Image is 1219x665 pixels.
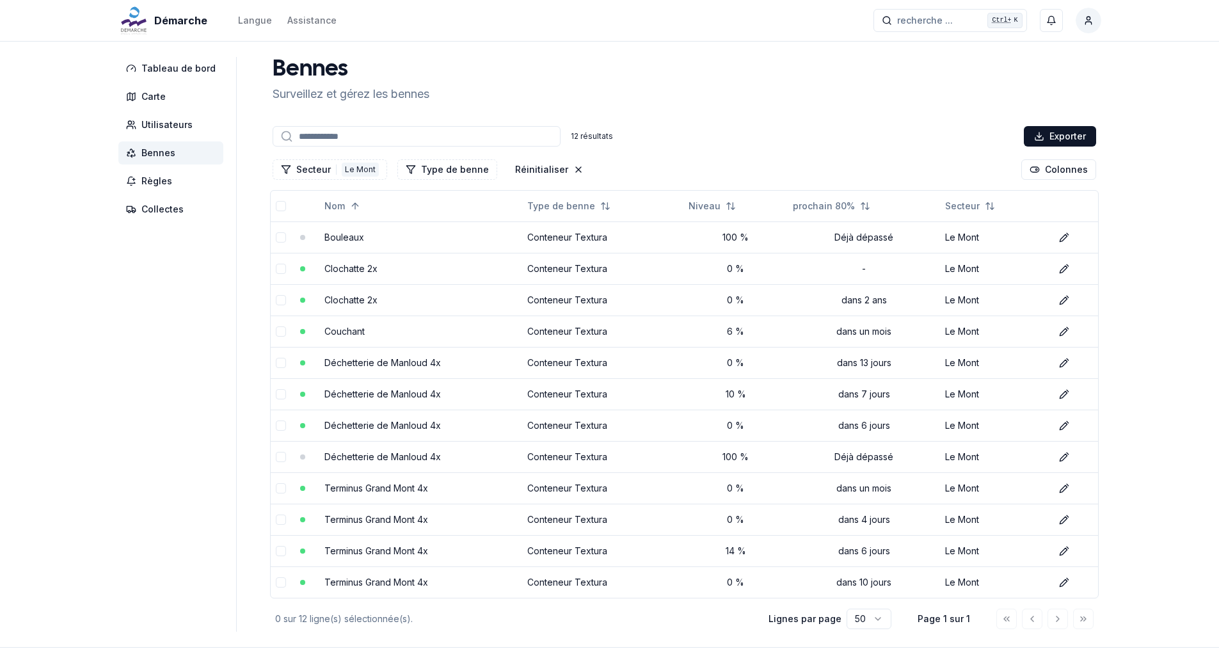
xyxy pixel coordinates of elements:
[769,613,841,625] p: Lignes par page
[324,545,428,556] a: Terminus Grand Mont 4x
[940,566,1048,598] td: Le Mont
[118,198,228,221] a: Collectes
[238,14,272,27] div: Langue
[118,170,228,193] a: Règles
[324,420,441,431] a: Déchetterie de Manloud 4x
[689,294,783,307] div: 0 %
[276,483,286,493] button: select-row
[689,325,783,338] div: 6 %
[940,378,1048,410] td: Le Mont
[324,451,441,462] a: Déchetterie de Manloud 4x
[689,262,783,275] div: 0 %
[522,472,684,504] td: Conteneur Textura
[276,358,286,368] button: select-row
[276,577,286,588] button: select-row
[324,200,345,212] span: Nom
[522,441,684,472] td: Conteneur Textura
[689,200,721,212] span: Niveau
[324,326,365,337] a: Couchant
[940,253,1048,284] td: Le Mont
[793,231,935,244] div: Déjà dépassé
[522,284,684,316] td: Conteneur Textura
[141,147,175,159] span: Bennes
[141,90,166,103] span: Carte
[276,201,286,211] button: select-all
[793,513,935,526] div: dans 4 jours
[522,504,684,535] td: Conteneur Textura
[520,196,618,216] button: Not sorted. Click to sort ascending.
[118,5,149,36] img: Démarche Logo
[522,347,684,378] td: Conteneur Textura
[522,566,684,598] td: Conteneur Textura
[118,57,228,80] a: Tableau de bord
[276,295,286,305] button: select-row
[681,196,744,216] button: Not sorted. Click to sort ascending.
[324,294,378,305] a: Clochatte 2x
[276,515,286,525] button: select-row
[273,57,429,83] h1: Bennes
[940,316,1048,347] td: Le Mont
[118,13,212,28] a: Démarche
[793,576,935,589] div: dans 10 jours
[118,141,228,164] a: Bennes
[275,613,748,625] div: 0 sur 12 ligne(s) sélectionnée(s).
[141,175,172,188] span: Règles
[522,316,684,347] td: Conteneur Textura
[940,472,1048,504] td: Le Mont
[785,196,878,216] button: Not sorted. Click to sort ascending.
[793,294,935,307] div: dans 2 ans
[912,613,976,625] div: Page 1 sur 1
[689,451,783,463] div: 100 %
[689,576,783,589] div: 0 %
[873,9,1027,32] button: recherche ...Ctrl+K
[522,221,684,253] td: Conteneur Textura
[793,451,935,463] div: Déjà dépassé
[522,253,684,284] td: Conteneur Textura
[324,232,364,243] a: Bouleaux
[793,545,935,557] div: dans 6 jours
[793,419,935,432] div: dans 6 jours
[522,410,684,441] td: Conteneur Textura
[276,452,286,462] button: select-row
[527,200,595,212] span: Type de benne
[141,118,193,131] span: Utilisateurs
[689,482,783,495] div: 0 %
[689,357,783,369] div: 0 %
[273,85,429,103] p: Surveillez et gérez les bennes
[940,347,1048,378] td: Le Mont
[940,410,1048,441] td: Le Mont
[897,14,953,27] span: recherche ...
[276,232,286,243] button: select-row
[507,159,591,180] button: Réinitialiser les filtres
[276,264,286,274] button: select-row
[141,62,216,75] span: Tableau de bord
[522,535,684,566] td: Conteneur Textura
[689,545,783,557] div: 14 %
[238,13,272,28] button: Langue
[141,203,184,216] span: Collectes
[317,196,368,216] button: Sorted ascending. Click to sort descending.
[154,13,207,28] span: Démarche
[1021,159,1096,180] button: Cocher les colonnes
[940,535,1048,566] td: Le Mont
[793,325,935,338] div: dans un mois
[937,196,1003,216] button: Not sorted. Click to sort ascending.
[324,389,441,399] a: Déchetterie de Manloud 4x
[689,419,783,432] div: 0 %
[273,159,387,180] button: Filtrer les lignes
[342,163,379,177] div: Le Mont
[689,231,783,244] div: 100 %
[571,131,613,141] div: 12 résultats
[689,388,783,401] div: 10 %
[793,482,935,495] div: dans un mois
[945,200,980,212] span: Secteur
[1024,126,1096,147] div: Exporter
[324,483,428,493] a: Terminus Grand Mont 4x
[276,546,286,556] button: select-row
[324,577,428,588] a: Terminus Grand Mont 4x
[522,378,684,410] td: Conteneur Textura
[793,200,855,212] span: prochain 80%
[793,357,935,369] div: dans 13 jours
[324,357,441,368] a: Déchetterie de Manloud 4x
[118,85,228,108] a: Carte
